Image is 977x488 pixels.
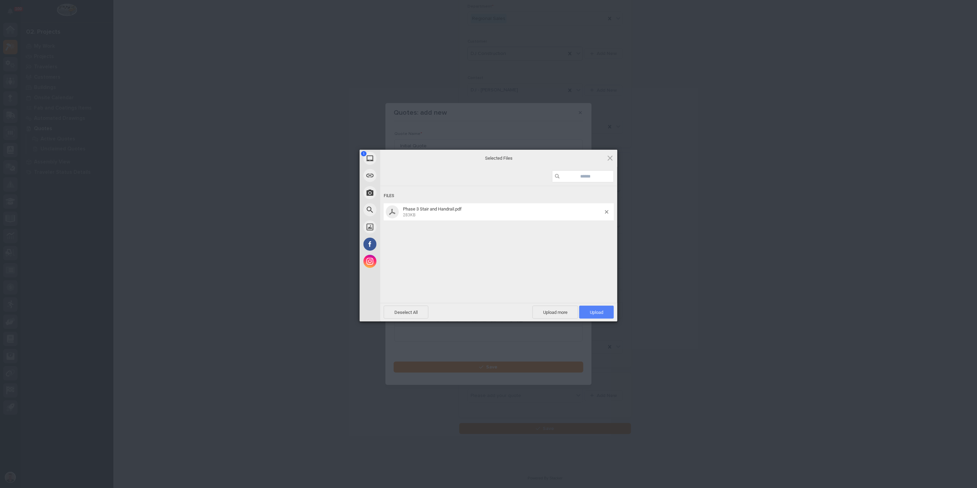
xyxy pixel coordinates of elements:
span: Upload [579,306,614,319]
div: Unsplash [360,218,442,236]
span: Phase 3 Stair and Handrail.pdf [401,206,605,218]
span: Click here or hit ESC to close picker [606,154,614,162]
div: Link (URL) [360,167,442,184]
span: Upload more [532,306,578,319]
div: Facebook [360,236,442,253]
div: Files [384,190,614,202]
div: Instagram [360,253,442,270]
span: Upload [590,310,603,315]
span: 1 [361,151,367,156]
div: My Device [360,150,442,167]
div: Web Search [360,201,442,218]
div: Take Photo [360,184,442,201]
span: Phase 3 Stair and Handrail.pdf [403,206,462,212]
span: Selected Files [430,155,568,161]
span: Deselect All [384,306,428,319]
span: 283KB [403,213,415,217]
